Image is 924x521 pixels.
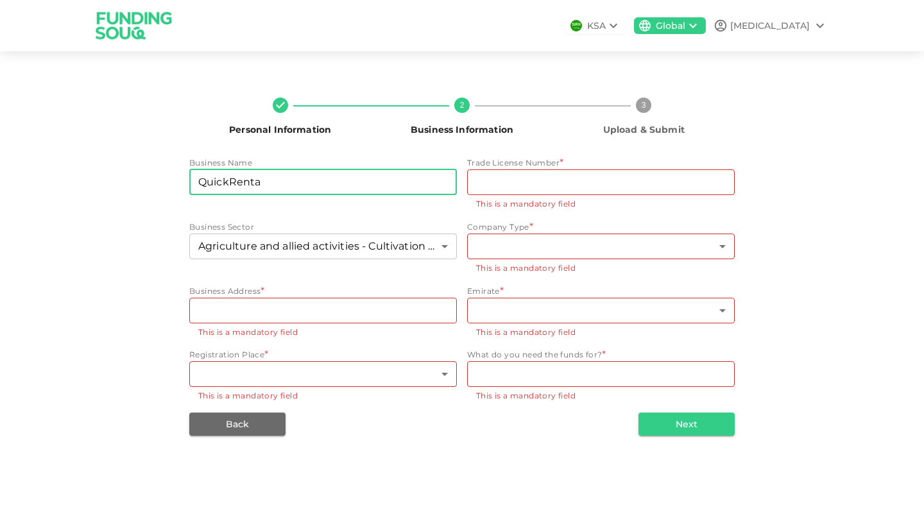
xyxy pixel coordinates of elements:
[229,124,331,135] span: Personal Information
[656,19,685,33] div: Global
[189,222,254,232] span: Business Sector
[476,367,726,382] textarea: needFundsFor
[460,101,465,110] text: 2
[198,327,298,337] span: This is a mandatory field
[467,158,560,167] span: Trade License Number
[476,199,576,209] span: This is a mandatory field
[476,263,576,273] span: This is a mandatory field
[638,413,735,436] button: Next
[189,298,457,323] input: businessAddress.addressLine
[189,158,252,167] span: Business Name
[467,222,529,232] span: Company Type
[467,298,735,323] div: emirates
[189,361,457,387] div: registrationPlace
[189,350,264,359] span: Registration Place
[467,361,735,387] div: needFundsFor
[570,20,582,31] img: flag-sa.b9a346574cdc8950dd34b50780441f57.svg
[467,350,602,359] span: What do you need the funds for?
[603,124,685,135] span: Upload & Submit
[198,391,298,400] span: This is a mandatory field
[189,413,286,436] button: Back
[587,19,606,33] div: KSA
[189,169,457,195] input: businessName
[730,19,810,33] div: [MEDICAL_DATA]
[189,234,457,259] div: businessSector
[467,169,735,195] input: tradeLicenseNumber
[467,234,735,259] div: companyType
[411,124,513,135] span: Business Information
[189,286,261,296] span: Business Address
[476,391,576,400] span: This is a mandatory field
[467,286,500,296] span: Emirate
[476,327,576,337] span: This is a mandatory field
[642,101,646,110] text: 3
